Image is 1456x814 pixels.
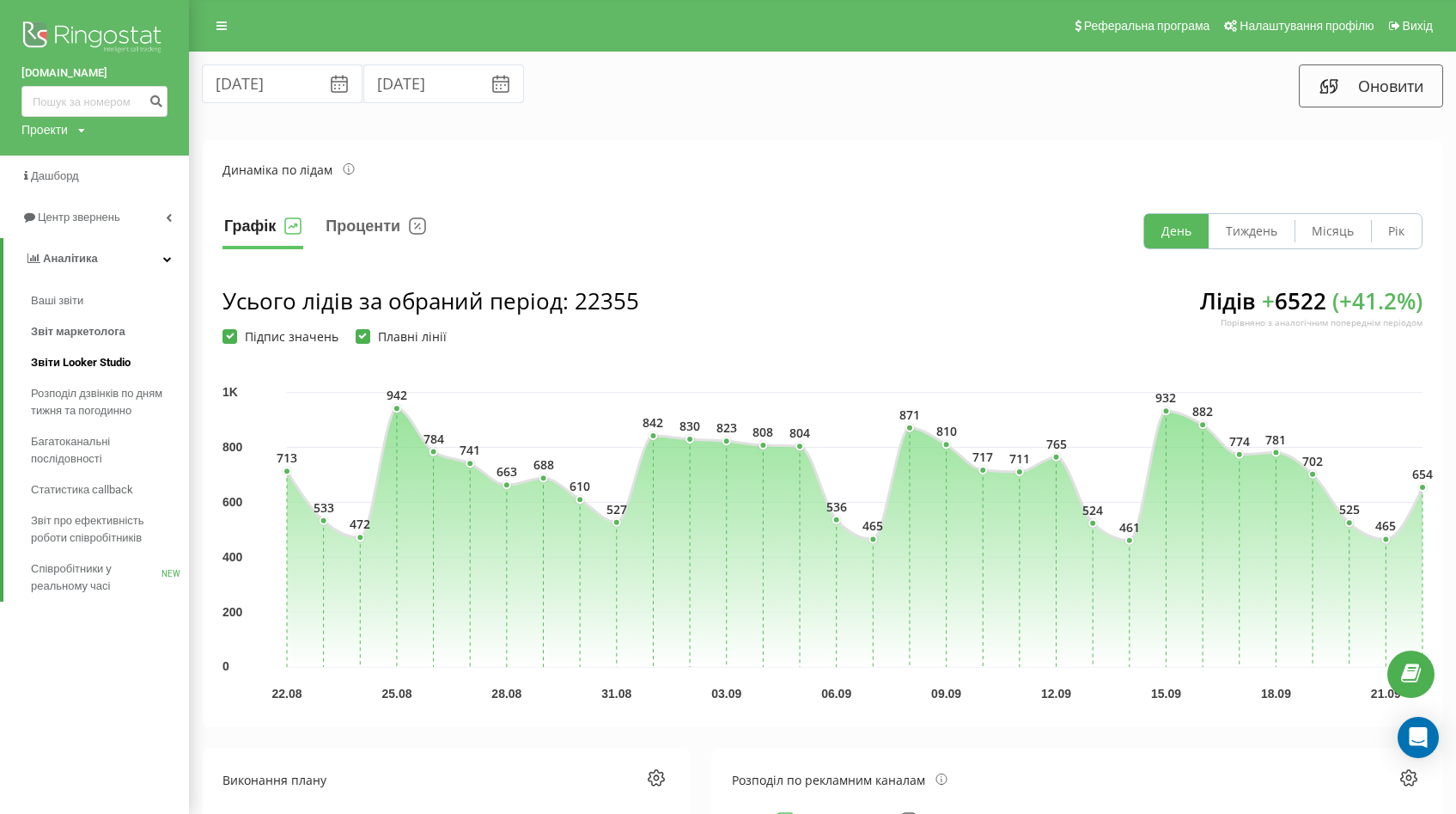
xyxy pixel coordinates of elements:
a: Звіт про ефективність роботи співробітників [31,505,189,554]
text: 1K [222,385,238,399]
text: 808 [752,424,773,440]
div: Проекти [21,121,68,138]
button: Оновити [1299,64,1443,107]
text: 533 [314,499,334,516]
a: Аналiтика [3,238,189,279]
button: Проценти [324,213,428,249]
text: 25.08 [381,687,411,701]
div: Динаміка по лідам [222,161,355,179]
text: 765 [1046,436,1067,452]
text: 871 [899,407,920,423]
text: 702 [1302,453,1323,469]
text: 932 [1155,389,1176,406]
span: Центр звернень [38,211,120,223]
text: 12.09 [1041,687,1071,701]
text: 525 [1339,501,1360,517]
text: 200 [222,605,243,619]
text: 610 [570,478,590,494]
a: Статистика callback [31,474,189,505]
a: Співробітники у реальному часіNEW [31,554,189,602]
text: 461 [1119,519,1140,536]
div: Виконання плану [222,771,326,789]
text: 18.09 [1261,687,1291,701]
text: 03.09 [711,687,741,701]
text: 823 [716,419,737,436]
text: 842 [643,414,663,431]
div: Усього лідів за обраний період : 22355 [222,285,639,316]
a: Багатоканальні послідовності [31,426,189,474]
text: 31.08 [601,687,631,701]
span: Статистика callback [31,481,133,499]
text: 465 [1375,517,1396,534]
a: Звіти Looker Studio [31,347,189,378]
span: + [1262,285,1275,316]
text: 774 [1229,433,1250,450]
text: 717 [972,449,993,465]
text: 688 [533,456,554,473]
text: 800 [222,440,243,454]
div: Порівняно з аналогічним попереднім періодом [1200,316,1422,328]
span: Вихід [1403,19,1433,33]
a: [DOMAIN_NAME] [21,64,168,82]
div: Open Intercom Messenger [1398,717,1439,758]
text: 830 [679,418,700,434]
input: Пошук за номером [21,86,168,117]
div: Лідів 6522 [1200,285,1422,344]
button: Рік [1371,214,1422,248]
text: 600 [222,495,243,509]
div: Розподіл по рекламним каналам [732,771,947,789]
text: 21.09 [1371,687,1401,701]
label: Плавні лінії [356,329,447,344]
text: 654 [1412,466,1433,482]
span: Розподіл дзвінків по дням тижня та погодинно [31,385,180,419]
a: Розподіл дзвінків по дням тижня та погодинно [31,378,189,426]
text: 22.08 [271,687,302,701]
text: 15.09 [1151,687,1181,701]
img: Ringostat logo [21,17,168,60]
text: 741 [460,442,480,458]
text: 713 [277,450,297,466]
text: 781 [1265,431,1286,448]
a: Звіт маркетолога [31,316,189,347]
span: Звіт про ефективність роботи співробітників [31,512,180,547]
a: Ваші звіти [31,285,189,316]
span: Звіт маркетолога [31,323,125,340]
text: 0 [222,659,229,673]
text: 472 [350,516,370,532]
text: 28.08 [491,687,521,701]
button: День [1144,214,1209,248]
text: 09.09 [931,687,961,701]
button: Тиждень [1209,214,1295,248]
button: Графік [222,213,303,249]
span: Співробітники у реальному часі [31,560,161,595]
text: 711 [1009,450,1030,467]
label: Підпис значень [222,329,338,344]
button: Місяць [1295,214,1371,248]
span: Дашборд [31,169,79,182]
span: Налаштування профілю [1240,19,1374,33]
span: Реферальна програма [1084,19,1210,33]
span: Багатоканальні послідовності [31,433,180,468]
text: 06.09 [821,687,851,701]
text: 524 [1082,502,1103,518]
text: 465 [862,517,883,534]
text: 536 [826,499,847,515]
text: 400 [222,550,243,564]
text: 784 [423,431,444,447]
span: Ваші звіти [31,292,83,309]
span: ( + 41.2 %) [1332,285,1422,316]
text: 527 [606,501,627,517]
text: 663 [497,463,517,480]
span: Звіти Looker Studio [31,354,131,371]
text: 804 [789,425,810,441]
span: Аналiтика [43,252,98,265]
